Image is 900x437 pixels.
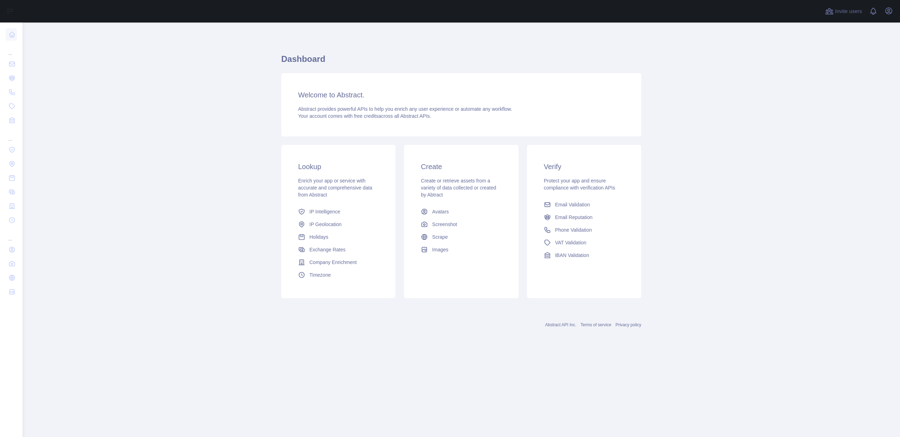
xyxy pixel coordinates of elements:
span: Abstract provides powerful APIs to help you enrich any user experience or automate any workflow. [298,106,512,112]
h3: Welcome to Abstract. [298,90,624,100]
a: Screenshot [418,218,504,231]
h3: Lookup [298,162,379,172]
a: Scrape [418,231,504,243]
div: ... [6,228,17,242]
button: Invite users [824,6,863,17]
a: VAT Validation [541,236,627,249]
span: IP Intelligence [309,208,340,215]
a: IP Intelligence [295,205,381,218]
a: Email Reputation [541,211,627,224]
a: Terms of service [580,322,611,327]
div: ... [6,42,17,56]
a: Timezone [295,269,381,281]
a: Privacy policy [616,322,641,327]
span: Company Enrichment [309,259,357,266]
span: Enrich your app or service with accurate and comprehensive data from Abstract [298,178,372,198]
span: Create or retrieve assets from a variety of data collected or created by Abtract [421,178,496,198]
span: Screenshot [432,221,457,228]
a: Exchange Rates [295,243,381,256]
span: Email Reputation [555,214,593,221]
span: Avatars [432,208,449,215]
a: Email Validation [541,198,627,211]
span: Scrape [432,233,448,240]
span: VAT Validation [555,239,586,246]
span: Your account comes with across all Abstract APIs. [298,113,431,119]
span: Exchange Rates [309,246,346,253]
span: Holidays [309,233,328,240]
span: Timezone [309,271,331,278]
h3: Create [421,162,501,172]
span: IP Geolocation [309,221,342,228]
span: Images [432,246,448,253]
span: Phone Validation [555,226,592,233]
a: Company Enrichment [295,256,381,269]
a: Abstract API Inc. [545,322,577,327]
span: Protect your app and ensure compliance with verification APIs [544,178,615,191]
a: IBAN Validation [541,249,627,262]
h1: Dashboard [281,53,641,70]
a: IP Geolocation [295,218,381,231]
span: Email Validation [555,201,590,208]
a: Avatars [418,205,504,218]
span: IBAN Validation [555,252,589,259]
div: ... [6,128,17,142]
span: Invite users [835,7,862,15]
a: Phone Validation [541,224,627,236]
a: Holidays [295,231,381,243]
a: Images [418,243,504,256]
span: free credits [354,113,378,119]
h3: Verify [544,162,624,172]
